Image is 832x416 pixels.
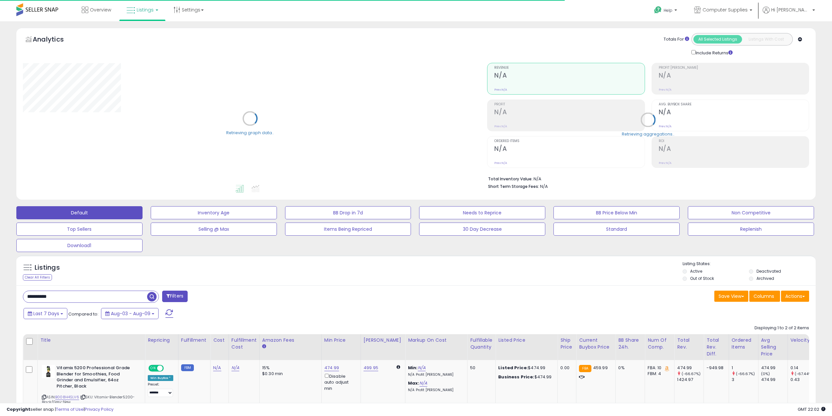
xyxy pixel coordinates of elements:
[677,337,701,351] div: Total Rev.
[560,337,573,351] div: Ship Price
[56,406,84,412] a: Terms of Use
[151,223,277,236] button: Selling @ Max
[262,337,319,344] div: Amazon Fees
[16,223,143,236] button: Top Sellers
[101,308,159,319] button: Aug-03 - Aug-09
[732,337,756,351] div: Ordered Items
[57,365,136,391] b: Vitamix 5200 Professional Grade Blender for Smoothies, Food Grinder and Emulsifier, 64oz Pitcher,...
[706,365,723,371] div: -949.98
[405,334,467,360] th: The percentage added to the cost of goods (COGS) that forms the calculator for Min & Max prices.
[754,293,774,299] span: Columns
[42,394,135,404] span: | SKU: Vitamix-Blender5200-Black/Grey-New
[163,366,173,371] span: OFF
[771,7,810,13] span: Hi [PERSON_NAME]
[761,337,785,357] div: Avg Selling Price
[687,49,740,56] div: Include Returns
[756,268,781,274] label: Deactivated
[408,337,465,344] div: Markup on Cost
[798,406,825,412] span: 2025-08-17 22:02 GMT
[213,365,221,371] a: N/A
[579,365,591,372] small: FBA
[761,365,788,371] div: 474.99
[618,365,640,371] div: 0%
[151,206,277,219] button: Inventory Age
[419,380,427,387] a: N/A
[148,375,173,381] div: Win BuyBox *
[553,223,680,236] button: Standard
[35,263,60,272] h5: Listings
[181,337,208,344] div: Fulfillment
[498,365,528,371] b: Listed Price:
[408,365,418,371] b: Min:
[706,337,726,357] div: Total Rev. Diff.
[498,374,552,380] div: $474.99
[55,394,79,400] a: B008H4SLV6
[688,206,814,219] button: Non Competitive
[148,382,173,397] div: Preset:
[664,36,689,43] div: Totals For
[364,337,402,344] div: [PERSON_NAME]
[683,261,816,267] p: Listing States:
[7,406,30,412] strong: Copyright
[285,206,411,219] button: BB Drop in 7d
[408,372,462,377] p: N/A Profit [PERSON_NAME]
[682,371,701,376] small: (-66.67%)
[648,371,669,377] div: FBM: 4
[470,337,493,351] div: Fulfillable Quantity
[33,310,59,317] span: Last 7 Days
[364,365,378,371] a: 499.95
[781,291,809,302] button: Actions
[736,371,755,376] small: (-66.67%)
[677,365,704,371] div: 474.99
[690,276,714,281] label: Out of Stock
[732,365,758,371] div: 1
[677,377,704,383] div: 1424.97
[690,268,702,274] label: Active
[408,380,419,386] b: Max:
[148,337,176,344] div: Repricing
[763,7,815,21] a: Hi [PERSON_NAME]
[408,388,462,392] p: N/A Profit [PERSON_NAME]
[790,337,814,344] div: Velocity
[761,377,788,383] div: 474.99
[498,365,552,371] div: $474.99
[622,131,674,137] div: Retrieving aggregations..
[756,276,774,281] label: Archived
[324,337,358,344] div: Min Price
[16,206,143,219] button: Default
[111,310,150,317] span: Aug-03 - Aug-09
[262,371,316,377] div: $0.30 min
[419,206,545,219] button: Needs to Reprice
[324,372,356,391] div: Disable auto adjust min
[761,371,770,376] small: (0%)
[324,365,339,371] a: 474.99
[16,239,143,252] button: Download1
[418,365,426,371] a: N/A
[664,8,672,13] span: Help
[755,325,809,331] div: Displaying 1 to 2 of 2 items
[90,7,111,13] span: Overview
[795,371,813,376] small: (-67.44%)
[790,377,817,383] div: 0.43
[137,7,154,13] span: Listings
[693,35,742,44] button: All Selected Listings
[648,365,669,371] div: FBA: 10
[42,365,55,378] img: 31pCllcsKFL._SL40_.jpg
[262,344,266,350] small: Amazon Fees.
[68,311,98,317] span: Compared to:
[498,337,555,344] div: Listed Price
[181,364,194,371] small: FBM
[593,365,608,371] span: 459.99
[618,337,642,351] div: BB Share 24h.
[560,365,571,371] div: 0.00
[33,35,76,45] h5: Analytics
[749,291,780,302] button: Columns
[262,365,316,371] div: 15%
[7,407,113,413] div: seller snap | |
[226,130,274,136] div: Retrieving graph data..
[24,308,67,319] button: Last 7 Days
[231,337,257,351] div: Fulfillment Cost
[553,206,680,219] button: BB Price Below Min
[654,6,662,14] i: Get Help
[285,223,411,236] button: Items Being Repriced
